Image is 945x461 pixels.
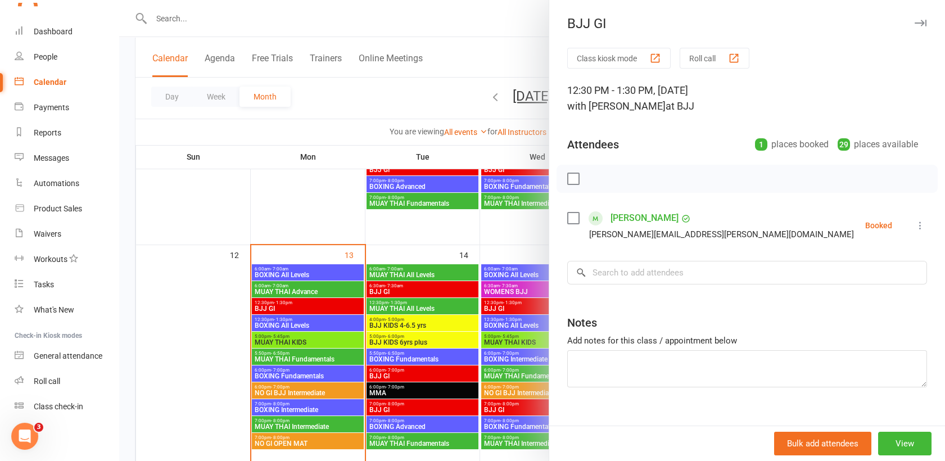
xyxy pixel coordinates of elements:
div: i dont want it to be an automation i just want it saved so i email as required [49,139,207,161]
a: Source reference 143309: [174,219,183,228]
div: Attendees [567,137,619,152]
a: Calendar [15,70,119,95]
div: BJJ GI [549,16,945,31]
button: Class kiosk mode [567,48,671,69]
div: 12:30 PM - 1:30 PM, [DATE] [567,83,927,114]
a: Source reference 143294: [114,269,123,278]
textarea: Message… [10,345,215,364]
a: Tasks [15,272,119,297]
a: Workouts [15,247,119,272]
div: Close [197,4,218,25]
span: 3 [34,423,43,432]
div: 1 [755,138,767,151]
div: Automations [34,179,79,188]
a: General attendance kiosk mode [15,344,119,369]
div: i dont want it to be an automation i just want it saved so i email as required [40,133,216,168]
h1: [PERSON_NAME] [55,6,128,14]
span: with [PERSON_NAME] [567,100,666,112]
div: Leslie says… [9,133,216,177]
input: Search to add attendees [567,261,927,284]
div: Dashboard [34,27,73,36]
div: Class check-in [34,402,83,411]
button: Roll call [680,48,749,69]
div: Product Sales [34,204,82,213]
a: Messages [15,146,119,171]
div: You can create and save email templates for manual sending through our bulk messaging system. Go ... [18,184,207,228]
a: Reports [15,120,119,146]
a: [PERSON_NAME] [611,209,679,227]
div: [PERSON_NAME][EMAIL_ADDRESS][PERSON_NAME][DOMAIN_NAME] [589,227,854,242]
div: Add notes for this class / appointment below [567,334,927,347]
div: What's New [34,305,74,314]
div: Tasks [34,280,54,289]
a: Class kiosk mode [15,394,119,419]
button: Start recording [71,368,80,377]
div: You can create and save email templates for manual sending through our bulk messaging system. Go ... [9,178,216,406]
div: Notes [567,315,597,331]
span: at BJJ [666,100,694,112]
div: Payments [34,103,69,112]
button: Emoji picker [35,368,44,377]
div: Reports [34,128,61,137]
div: places booked [755,137,829,152]
div: General attendance [34,351,102,360]
div: places available [838,137,918,152]
a: Payments [15,95,119,120]
a: Automations [15,171,119,196]
div: You can then manually select recipients each time you want to send it, either by searching indivi... [18,317,207,360]
a: People [15,44,119,70]
div: Workouts [34,255,67,264]
a: What's New [15,297,119,323]
div: People [34,52,57,61]
button: Upload attachment [17,368,26,377]
div: Does this help with what you're looking for? [18,106,207,117]
button: Send a message… [193,364,211,382]
a: Dashboard [15,19,119,44]
div: When composing your email, you can create and save frequently used messages as templates, so they... [18,234,207,311]
div: Waivers [34,229,61,238]
img: Profile image for Toby [32,6,50,24]
div: Toby says… [9,178,216,408]
div: 29 [838,138,850,151]
div: Roll call [34,377,60,386]
div: Booked [865,222,892,229]
div: Calendar [34,78,66,87]
iframe: Intercom live chat [11,423,38,450]
button: Bulk add attendees [774,432,871,455]
div: You can also personalize these templates with merge tags like contact names and membership detail... [18,56,207,100]
p: The team can also help [55,14,140,25]
b: Messages [73,207,116,216]
button: go back [7,4,29,26]
a: Roll call [15,369,119,394]
div: Messages [34,153,69,162]
button: Home [176,4,197,26]
a: Waivers [15,222,119,247]
button: View [878,432,932,455]
a: Product Sales [15,196,119,222]
button: Gif picker [53,368,62,377]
